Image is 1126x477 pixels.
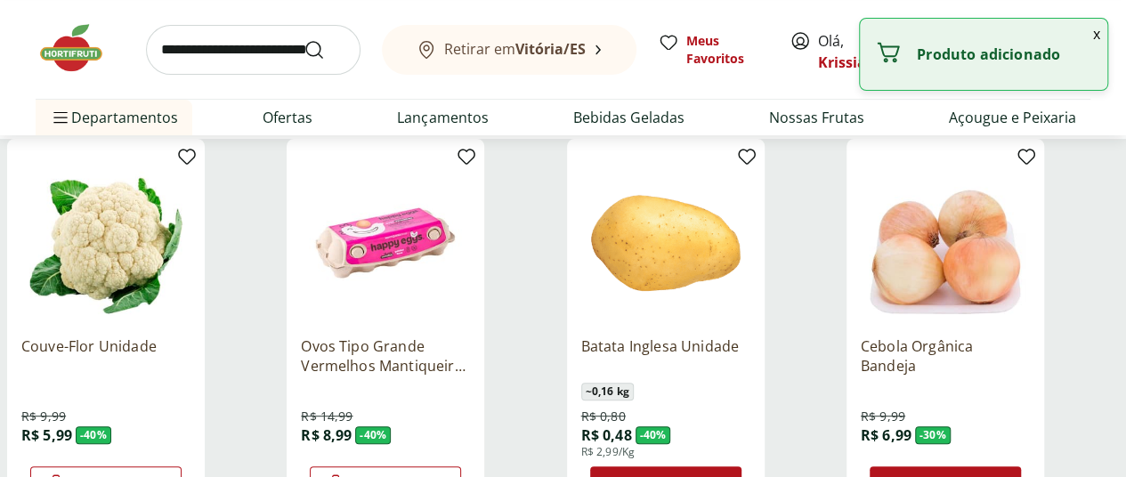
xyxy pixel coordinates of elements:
[949,107,1076,128] a: Açougue e Peixaria
[444,41,586,57] span: Retirar em
[263,107,312,128] a: Ofertas
[861,425,911,445] span: R$ 6,99
[581,153,750,322] img: Batata Inglesa Unidade
[1086,19,1107,49] button: Fechar notificação
[581,383,634,400] span: ~ 0,16 kg
[658,32,768,68] a: Meus Favoritos
[581,336,750,376] a: Batata Inglesa Unidade
[21,336,190,376] a: Couve-Flor Unidade
[573,107,685,128] a: Bebidas Geladas
[301,425,352,445] span: R$ 8,99
[515,39,586,59] b: Vitória/ES
[818,30,897,73] span: Olá,
[301,153,470,322] img: Ovos Tipo Grande Vermelhos Mantiqueira Happy Eggs 10 Unidades
[915,426,951,444] span: - 30 %
[581,425,632,445] span: R$ 0,48
[917,45,1093,63] p: Produto adicionado
[769,107,864,128] a: Nossas Frutas
[146,25,360,75] input: search
[382,25,636,75] button: Retirar emVitória/ES
[355,426,391,444] span: - 40 %
[301,408,352,425] span: R$ 14,99
[581,445,636,459] span: R$ 2,99/Kg
[21,408,66,425] span: R$ 9,99
[686,32,768,68] span: Meus Favoritos
[304,39,346,61] button: Submit Search
[50,96,71,139] button: Menu
[397,107,488,128] a: Lançamentos
[50,96,178,139] span: Departamentos
[818,53,866,72] a: Krissia
[581,408,626,425] span: R$ 0,80
[861,408,905,425] span: R$ 9,99
[76,426,111,444] span: - 40 %
[861,153,1030,322] img: Cebola Orgânica Bandeja
[36,21,125,75] img: Hortifruti
[301,336,470,376] a: Ovos Tipo Grande Vermelhos Mantiqueira Happy Eggs 10 Unidades
[21,425,72,445] span: R$ 5,99
[21,153,190,322] img: Couve-Flor Unidade
[861,336,1030,376] a: Cebola Orgânica Bandeja
[636,426,671,444] span: - 40 %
